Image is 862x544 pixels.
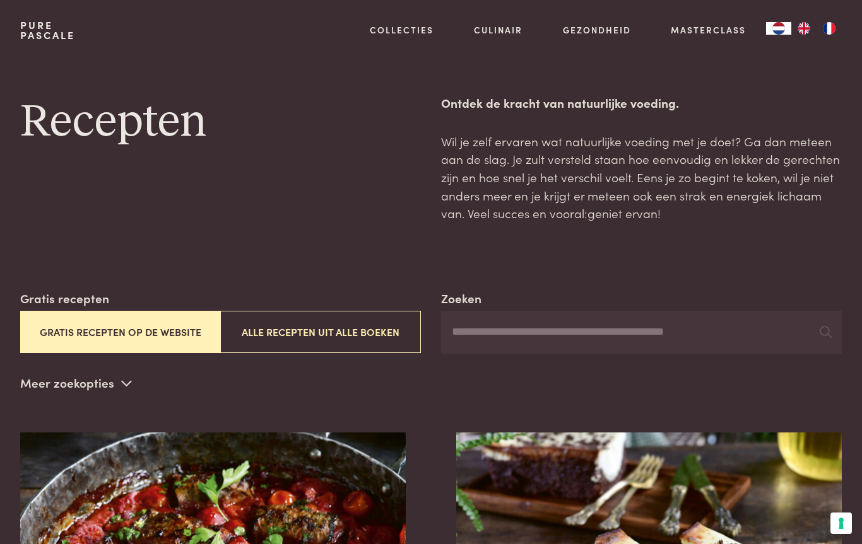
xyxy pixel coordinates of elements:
div: Language [766,22,791,35]
a: PurePascale [20,20,75,40]
a: Gezondheid [563,23,631,37]
a: Culinair [474,23,523,37]
label: Gratis recepten [20,289,109,308]
button: Alle recepten uit alle boeken [220,311,421,353]
aside: Language selected: Nederlands [766,22,842,35]
a: FR [817,22,842,35]
ul: Language list [791,22,842,35]
button: Gratis recepten op de website [20,311,221,353]
p: Wil je zelf ervaren wat natuurlijke voeding met je doet? Ga dan meteen aan de slag. Je zult verst... [441,132,842,223]
a: EN [791,22,817,35]
a: NL [766,22,791,35]
button: Uw voorkeuren voor toestemming voor trackingtechnologieën [830,512,852,534]
h1: Recepten [20,94,421,151]
a: Collecties [370,23,434,37]
label: Zoeken [441,289,481,308]
p: Meer zoekopties [20,374,132,393]
strong: Ontdek de kracht van natuurlijke voeding. [441,94,679,111]
a: Masterclass [671,23,746,37]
